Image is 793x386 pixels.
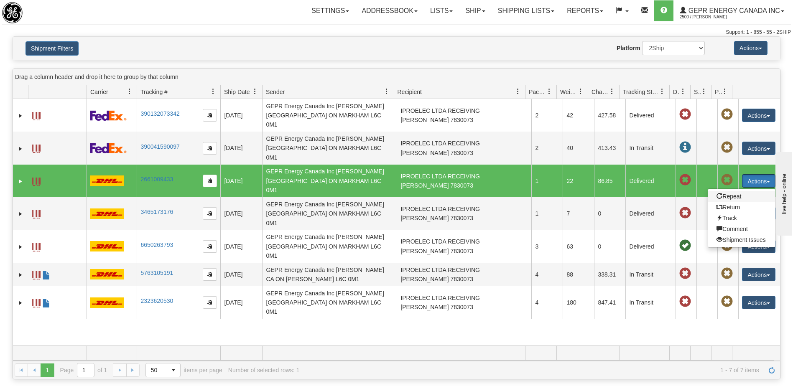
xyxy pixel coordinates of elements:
[721,296,733,307] span: Pickup Not Assigned
[16,145,25,153] a: Expand
[32,239,41,253] a: Label
[41,363,54,377] span: Page 1
[492,0,561,21] a: Shipping lists
[594,230,625,263] td: 0
[655,84,669,99] a: Tracking Status filter column settings
[511,84,525,99] a: Recipient filter column settings
[563,197,594,230] td: 7
[529,88,546,96] span: Packages
[262,230,397,263] td: GEPR Energy Canada Inc [PERSON_NAME] [GEOGRAPHIC_DATA] ON MARKHAM L6C 0M1
[262,197,397,230] td: GEPR Energy Canada Inc [PERSON_NAME] [GEOGRAPHIC_DATA] ON MARKHAM L6C 0M1
[397,165,531,197] td: IPROELEC LTDA RECEIVING [PERSON_NAME] 7830073
[355,0,424,21] a: Addressbook
[594,263,625,286] td: 338.31
[140,143,179,150] a: 390041590097
[140,297,173,304] a: 2323620530
[262,286,397,319] td: GEPR Energy Canada Inc [PERSON_NAME] [GEOGRAPHIC_DATA] ON MARKHAM L6C 0M1
[140,176,173,183] a: 2661009433
[90,208,124,219] img: 7 - DHL_Worldwide
[531,230,563,263] td: 3
[721,142,733,153] span: Pickup Not Assigned
[721,109,733,120] span: Pickup Not Assigned
[16,210,25,218] a: Expand
[262,99,397,132] td: GEPR Energy Canada Inc [PERSON_NAME] [GEOGRAPHIC_DATA] ON MARKHAM L6C 0M1
[203,296,217,309] button: Copy to clipboard
[625,197,676,230] td: Delivered
[397,286,531,319] td: IPROELEC LTDA RECEIVING [PERSON_NAME] 7830073
[90,297,124,308] img: 7 - DHL_Worldwide
[397,132,531,164] td: IPROELEC LTDA RECEIVING [PERSON_NAME] 7830073
[708,213,775,223] a: Track
[625,230,676,263] td: Delivered
[203,207,217,220] button: Copy to clipboard
[90,143,127,153] img: 2 - FedEx Express®
[742,296,775,309] button: Actions
[560,88,578,96] span: Weight
[90,110,127,121] img: 2 - FedEx Express®
[140,269,173,276] a: 5763105191
[262,165,397,197] td: GEPR Energy Canada Inc [PERSON_NAME] [GEOGRAPHIC_DATA] ON MARKHAM L6C 0M1
[424,0,459,21] a: Lists
[305,0,355,21] a: Settings
[531,286,563,319] td: 4
[2,2,23,23] img: logo2500.jpg
[708,202,775,213] a: Return
[262,263,397,286] td: GEPR Energy Canada Inc [PERSON_NAME] CA ON [PERSON_NAME] L6C 0M1
[563,99,594,132] td: 42
[594,197,625,230] td: 0
[594,286,625,319] td: 847.41
[140,110,179,117] a: 390132073342
[594,132,625,164] td: 413.43
[224,88,250,96] span: Ship Date
[380,84,394,99] a: Sender filter column settings
[679,142,691,153] span: In Transit
[531,132,563,164] td: 2
[203,268,217,281] button: Copy to clipboard
[77,363,94,377] input: Page 1
[563,165,594,197] td: 22
[145,363,181,377] span: Page sizes drop down
[220,197,262,230] td: [DATE]
[676,84,690,99] a: Delivery Status filter column settings
[679,268,691,279] span: Late
[561,0,609,21] a: Reports
[708,223,775,234] a: Comment
[32,174,41,187] a: Label
[625,263,676,286] td: In Transit
[305,367,759,373] span: 1 - 7 of 7 items
[167,363,180,377] span: select
[563,263,594,286] td: 88
[594,99,625,132] td: 427.58
[203,175,217,187] button: Copy to clipboard
[679,174,691,186] span: Late
[742,109,775,122] button: Actions
[679,109,691,120] span: Late
[742,268,775,281] button: Actions
[203,240,217,253] button: Copy to clipboard
[16,271,25,279] a: Expand
[574,84,588,99] a: Weight filter column settings
[617,44,640,52] label: Platform
[90,241,124,251] img: 7 - DHL_Worldwide
[151,366,162,374] span: 50
[625,132,676,164] td: In Transit
[397,197,531,230] td: IPROELEC LTDA RECEIVING [PERSON_NAME] 7830073
[32,141,41,154] a: Label
[542,84,556,99] a: Packages filter column settings
[220,132,262,164] td: [DATE]
[697,84,711,99] a: Shipment Issues filter column settings
[60,363,107,377] span: Page of 1
[228,367,299,373] div: Number of selected rows: 1
[765,363,778,377] a: Refresh
[90,175,124,186] img: 7 - DHL_Worldwide
[721,268,733,279] span: Pickup Not Assigned
[734,41,768,55] button: Actions
[605,84,619,99] a: Charge filter column settings
[680,13,742,21] span: 2500 / [PERSON_NAME]
[220,99,262,132] td: [DATE]
[625,165,676,197] td: Delivered
[623,88,659,96] span: Tracking Status
[16,177,25,185] a: Expand
[531,165,563,197] td: 1
[32,206,41,220] a: Label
